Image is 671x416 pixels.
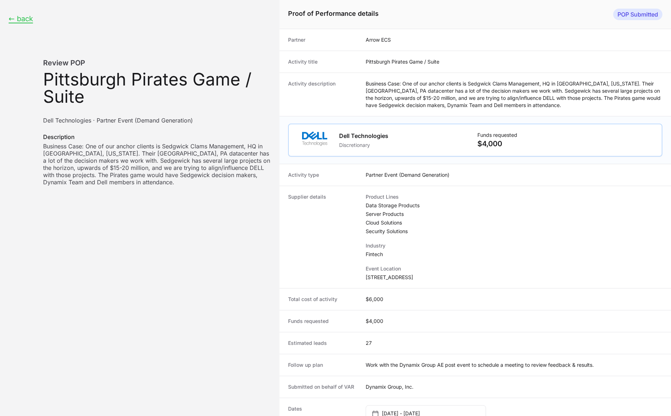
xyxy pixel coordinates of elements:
dd: Arrow ECS [366,36,391,43]
dt: Partner [288,36,357,43]
dd: Business Case: One of our anchor clients is Sedgwick Clams Management, HQ in [GEOGRAPHIC_DATA], [... [43,143,271,186]
h1: Review POP [43,58,271,68]
dt: Follow up plan [288,361,357,369]
p: supplier name + activity name [43,117,271,124]
h3: Pittsburgh Pirates Game / Suite [43,71,271,105]
dt: Submitted on behalf of VAR [288,383,357,390]
p: Discretionary [339,142,388,149]
img: Dell Technologies [297,131,332,146]
dt: Event Location [366,265,420,272]
dt: Activity title [288,58,357,65]
dd: Cloud Solutions [366,219,420,226]
span: Activity Status [613,11,662,18]
dt: Description [43,133,271,141]
button: ← back [9,14,33,23]
dd: Work with the Dynamix Group AE post event to schedule a meeting to review feedback & results. [366,361,594,369]
dd: Data Storage Products [366,202,420,209]
dt: Product Lines [366,193,420,200]
dd: 27 [366,339,372,347]
dd: [STREET_ADDRESS] [366,274,420,281]
dt: Activity description [288,80,357,109]
dt: Funds requested [288,318,357,325]
h1: Dell Technologies [339,131,388,140]
dt: Estimated leads [288,339,357,347]
dd: Security Solutions [366,228,420,235]
dd: Business Case: One of our anchor clients is Sedgwick Clams Management, HQ in [GEOGRAPHIC_DATA], [... [366,80,662,109]
dt: Activity type [288,171,357,179]
dt: Total cost of activity [288,296,357,303]
dt: Supplier details [288,193,357,281]
p: Funds requested [477,131,563,139]
p: $4,000 [477,139,563,149]
p: Fintech [366,251,420,258]
dd: $4,000 [366,318,383,325]
dd: Partner Event (Demand Generation) [366,171,449,179]
dd: Pittsburgh Pirates Game / Suite [366,58,439,65]
dt: Industry [366,242,420,249]
p: Dynamix Group, Inc. [366,383,413,390]
dd: $6,000 [366,296,383,303]
dd: Server Products [366,211,420,218]
h1: Proof of Performance details [288,9,379,20]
